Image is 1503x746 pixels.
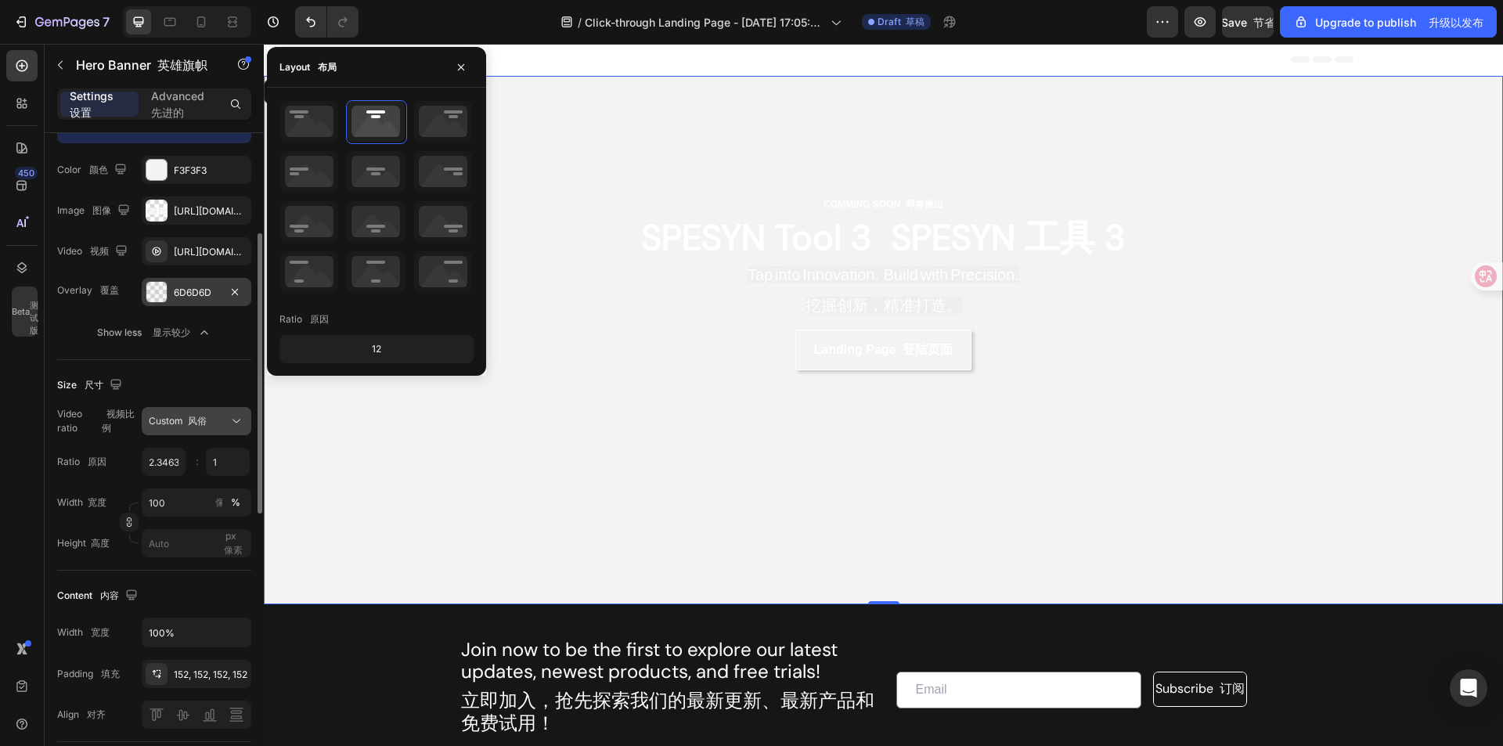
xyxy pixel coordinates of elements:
span: px [224,530,243,556]
font: 填充 [101,668,120,679]
font: 宽度 [91,626,110,638]
div: Layout [279,60,337,74]
font: 英雄旗帜 [157,57,207,73]
div: : [196,455,198,469]
div: Ratio [279,312,329,326]
span: Draft [878,15,925,29]
span: / [578,14,582,31]
div: F3F3F3 [174,164,247,178]
font: 内容 [100,589,119,601]
font: 高度 [91,537,110,549]
div: 12 [283,338,470,360]
a: Landing Page 登陆页面 [532,286,708,327]
div: Video [57,241,131,262]
font: 布局 [318,61,337,73]
div: Open Intercom Messenger [1450,669,1487,707]
div: Upgrade to publish [1293,14,1483,31]
input: px 像素% [142,488,251,517]
font: 图像 [92,204,111,216]
font: 立即加入，抢先探索我们的最新更新、最新产品和免费试用！ [197,644,611,691]
input: px 像素 [142,529,251,557]
font: 风俗 [188,415,207,427]
div: 152, 152, 152, 152 [174,668,247,682]
button: Save 节省 [1222,6,1274,38]
div: Color [57,160,130,181]
div: Video ratio [57,407,139,435]
font: 宽度 [88,496,106,508]
p: Hero Banner [76,56,209,74]
font: 即将推出 [642,155,679,166]
span: Custom [149,415,207,427]
div: px [193,496,234,510]
font: 设置 [70,106,92,119]
p: Join now to be the first to explore our latest updates, newest products, and free trials! [197,595,618,697]
input: Auto [142,448,186,476]
div: Size [57,375,125,396]
div: Subscribe [892,634,981,657]
font: 挖掘创新，精准打造。 [542,253,698,270]
font: 视频 [90,245,109,257]
font: 覆盖 [100,284,119,296]
input: Auto [206,448,250,476]
font: 颜色 [89,164,108,175]
font: 像素 [224,544,243,556]
div: Hero Banner [20,41,131,55]
button: % [204,493,223,512]
div: % [231,496,240,510]
div: Show less [97,325,212,341]
button: Show less 显示较少 [57,319,251,347]
div: Undo/Redo [295,6,359,38]
font: 尺寸 [85,379,103,391]
span: Save [1221,16,1275,29]
p: 7 [103,13,110,31]
div: [URL][DOMAIN_NAME] [174,245,247,259]
button: 7 [6,6,117,38]
p: Settings [70,88,129,121]
p: Advanced [151,88,211,121]
font: 原因 [88,456,106,467]
font: 像素 [215,496,234,508]
font: 先进的 [151,106,184,119]
font: 英雄旗帜 [90,41,128,53]
input: Auto [142,618,250,647]
div: [URL][DOMAIN_NAME] [174,204,247,218]
span: Tap into Innovation. Build with Precision. [484,222,755,270]
div: Content [57,586,141,607]
div: Align [57,708,106,722]
div: Ratio [57,455,106,469]
font: SPESYN 工具 3 [627,171,862,217]
div: Image [57,200,133,222]
font: 对齐 [87,708,106,720]
div: 6D6D6D [174,286,219,300]
label: Width [57,496,106,510]
button: Upgrade to publish 升级以发布 [1280,6,1497,38]
div: Beta [12,287,38,337]
button: px 像素 [226,493,245,512]
button: Subscribe [889,628,983,663]
iframe: Design area [264,44,1503,746]
font: 订阅 [956,636,981,653]
font: 升级以发布 [1429,16,1483,29]
p: Landing Page [550,295,690,318]
font: 草稿 [906,16,925,27]
div: Width [57,625,110,640]
div: Overlay [57,283,119,297]
div: 450 [15,167,38,179]
label: Height [57,536,110,550]
h2: SPESYN Tool 3 [119,171,1120,219]
font: 显示较少 [153,326,190,338]
font: 节省 [1253,16,1275,29]
input: Email [633,628,878,665]
font: 视频比例 [102,408,135,434]
div: Padding [57,667,120,681]
font: 原因 [310,313,329,325]
font: 登陆页面 [639,299,689,312]
font: 测试版 [30,300,38,336]
span: Click-through Landing Page - [DATE] 17:05:40 [585,14,824,31]
button: Custom 风俗 [142,407,251,435]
